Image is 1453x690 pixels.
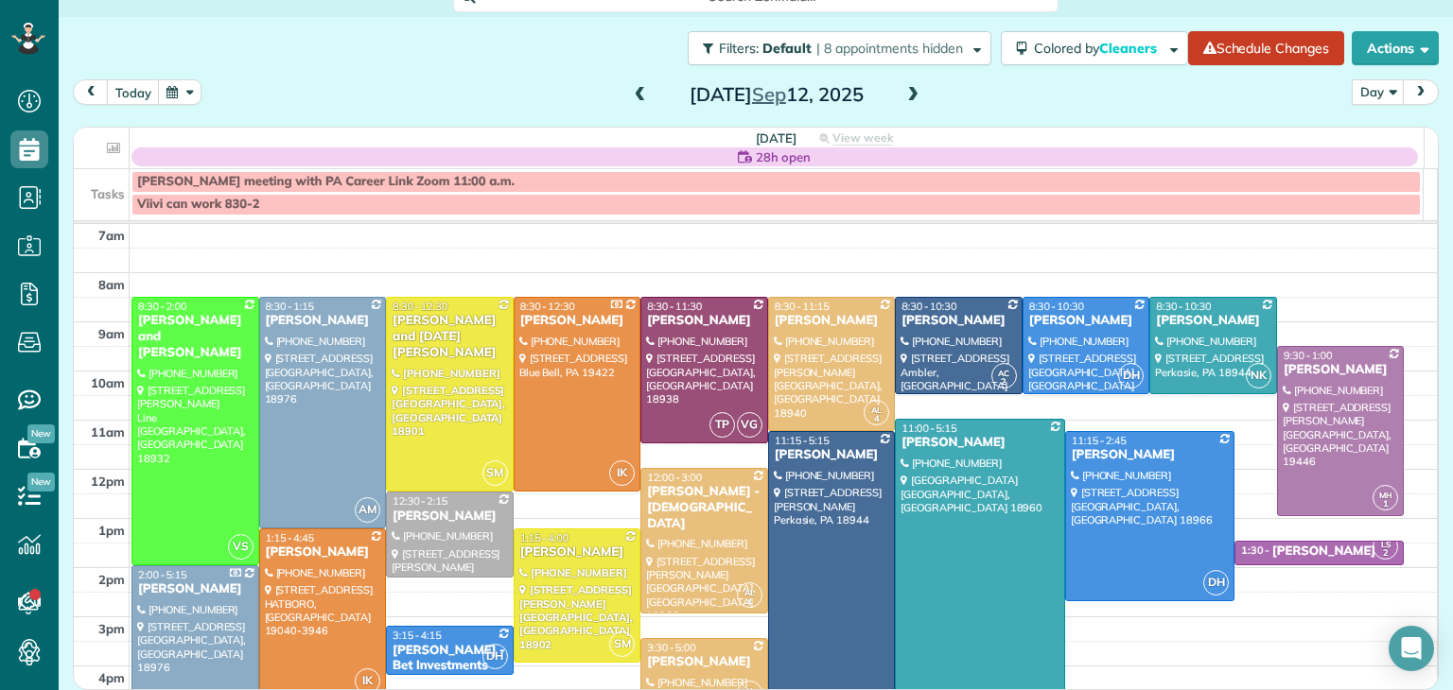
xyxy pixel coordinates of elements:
div: [PERSON_NAME] [1155,313,1271,329]
span: Cleaners [1099,40,1160,57]
span: 8:30 - 12:30 [520,300,575,313]
span: [DATE] [756,130,797,146]
a: Filters: Default | 8 appointments hidden [678,31,991,65]
span: AC [998,368,1009,378]
span: [PERSON_NAME] meeting with PA Career Link Zoom 11:00 a.m. [137,174,515,189]
a: Schedule Changes [1188,31,1344,65]
div: [PERSON_NAME] [774,447,890,463]
div: [PERSON_NAME] [1283,362,1399,378]
span: 8:30 - 10:30 [1029,300,1084,313]
small: 1 [1374,495,1397,513]
div: [PERSON_NAME] - [DEMOGRAPHIC_DATA] [646,484,762,532]
span: 2:00 - 5:15 [138,568,187,581]
div: [PERSON_NAME] [392,509,508,525]
span: 11:15 - 5:15 [775,434,830,447]
span: New [27,473,55,492]
span: 4pm [98,670,125,685]
span: 1pm [98,523,125,538]
small: 4 [738,594,762,612]
span: 12pm [91,474,125,489]
span: SM [482,460,508,486]
div: [PERSON_NAME] [901,435,1059,451]
small: 4 [865,410,888,428]
span: | 8 appointments hidden [816,40,963,57]
small: 2 [1374,544,1397,562]
div: [PERSON_NAME] [519,544,636,561]
span: 3:30 - 5:00 [647,641,696,654]
span: 8:30 - 10:30 [1156,300,1211,313]
span: Viivi can work 830-2 [137,197,259,212]
span: DH [1203,570,1229,595]
small: 2 [992,373,1016,391]
span: Sep [752,82,786,106]
span: 9:30 - 1:00 [1284,349,1333,362]
span: MH [1379,490,1392,500]
span: 11:15 - 2:45 [1072,434,1127,447]
span: 8:30 - 1:15 [266,300,315,313]
span: DH [1118,363,1144,388]
span: 8:30 - 12:30 [393,300,447,313]
div: [PERSON_NAME] [1071,447,1229,463]
span: Default [762,40,813,57]
div: [PERSON_NAME] [1272,543,1375,560]
span: 11:00 - 5:15 [902,422,956,435]
span: Filters: [719,40,759,57]
span: New [27,424,55,443]
span: 10am [91,375,125,390]
span: 9am [98,326,125,341]
div: [PERSON_NAME] - Bet Investments [392,643,508,675]
div: [PERSON_NAME] [646,313,762,329]
span: NK [1246,363,1271,388]
span: IK [609,460,635,486]
div: [PERSON_NAME] and [PERSON_NAME] [137,313,254,361]
div: [PERSON_NAME] [901,313,1017,329]
button: Day [1352,79,1405,105]
span: 12:00 - 3:00 [647,471,702,484]
span: 1:15 - 4:00 [520,531,569,544]
span: VG [737,412,762,438]
span: 8am [98,277,125,292]
span: 2pm [98,572,125,587]
div: [PERSON_NAME] [519,313,636,329]
button: next [1403,79,1439,105]
span: 8:30 - 11:15 [775,300,830,313]
div: [PERSON_NAME] [1028,313,1145,329]
span: Colored by [1034,40,1164,57]
span: VS [228,534,254,560]
div: Open Intercom Messenger [1389,626,1434,671]
span: SM [609,631,635,657]
button: today [107,79,160,105]
span: 28h open [756,147,811,166]
div: [PERSON_NAME] and [DATE][PERSON_NAME] [392,313,508,361]
span: View week [832,130,893,146]
button: Colored byCleaners [1001,31,1188,65]
span: 12:30 - 2:15 [393,494,447,508]
button: Filters: Default | 8 appointments hidden [688,31,991,65]
div: [PERSON_NAME] [774,313,890,329]
span: 8:30 - 10:30 [902,300,956,313]
span: AL [871,405,882,415]
button: prev [73,79,109,105]
span: AL [744,587,755,597]
div: [PERSON_NAME] [137,581,254,597]
span: 3pm [98,621,125,636]
div: [PERSON_NAME] [646,654,762,670]
button: Actions [1352,31,1439,65]
span: 8:30 - 2:00 [138,300,187,313]
span: 7am [98,228,125,243]
span: 1:15 - 4:45 [266,531,315,544]
span: 11am [91,424,125,440]
span: 3:15 - 4:15 [393,629,442,642]
span: DH [482,644,508,669]
span: 8:30 - 11:30 [647,300,702,313]
h2: [DATE] 12, 2025 [658,84,895,105]
div: [PERSON_NAME] [265,313,381,329]
span: TP [709,412,735,438]
span: AM [355,497,380,523]
div: [PERSON_NAME] [265,544,381,561]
